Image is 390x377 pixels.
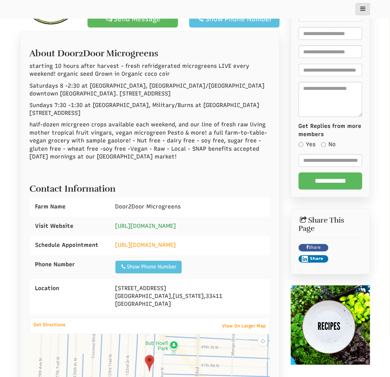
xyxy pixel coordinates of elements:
input: Yes [299,142,304,147]
a: [URL][DOMAIN_NAME] [115,223,176,230]
a: View On Larger Map [218,321,270,332]
h2: Share This Page [299,217,362,233]
div: Visit Website [30,217,110,236]
div: Phone Number [30,255,110,274]
button: main_menu [356,3,370,15]
div: Schedule Appointment [30,236,110,255]
a: Get Directions [30,321,70,330]
p: Saturdays 8 -2:30 at [GEOGRAPHIC_DATA], [GEOGRAPHIC_DATA]/[GEOGRAPHIC_DATA] downtown [GEOGRAPHIC_... [30,82,270,98]
label: Yes [299,141,316,149]
a: [URL][DOMAIN_NAME] [115,242,176,249]
iframe: X Post Button [332,244,362,252]
p: half-dozen micrgreen crops available each weekend, and our line of fresh raw living mother tropic... [30,121,270,161]
button: Map camera controls [258,337,268,346]
p: Sundays 7:30 -1:30 at [GEOGRAPHIC_DATA], Military/Burns at [GEOGRAPHIC_DATA] [STREET_ADDRESS] [30,101,270,117]
span: [STREET_ADDRESS] [115,285,167,292]
span: [GEOGRAPHIC_DATA] [115,293,171,300]
input: No [321,142,326,147]
label: No [321,141,336,149]
h2: About Door2Door Microgreens [30,45,270,58]
a: Send Message [88,10,178,28]
a: Share [299,244,329,252]
span: 33411 [206,293,223,300]
span: [US_STATE] [173,293,204,300]
p: starting 10 hours after harvest - fresh refridgerated microgreens LIVE every weekend! organic see... [30,62,270,78]
ul: Profile Tabs [20,31,280,32]
button: Share [299,255,329,263]
div: Location [30,279,110,298]
div: , , [GEOGRAPHIC_DATA] [110,279,270,314]
div: Show Phone Number [196,15,273,23]
label: Get Replies from more members [299,123,362,139]
h2: Contact Information [30,180,270,194]
div: Farm Name [30,198,110,217]
span: Door2Door Microgreens [115,204,181,210]
img: recipes [291,286,370,365]
div: Show Phone Number [120,264,177,271]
